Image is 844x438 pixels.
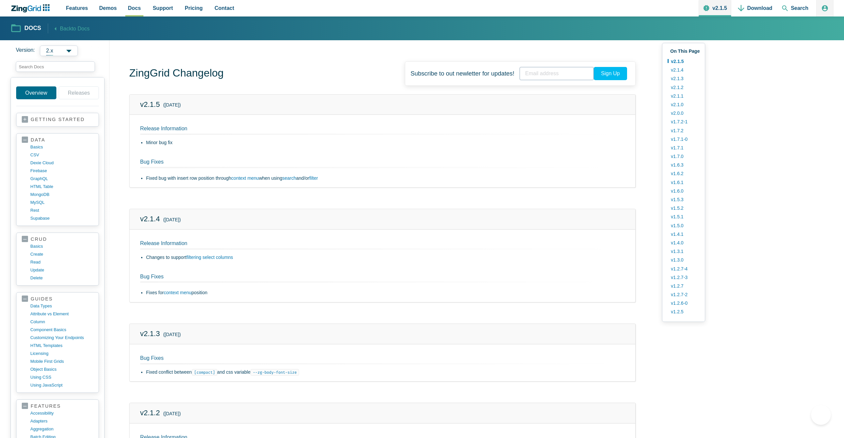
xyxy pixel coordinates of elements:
[22,137,93,143] a: data
[11,4,53,13] a: ZingChart Logo. Click to return to the homepage
[668,238,700,247] a: v1.4.0
[22,296,93,302] a: guides
[146,139,625,147] li: Minor bug fix
[22,236,93,242] a: crud
[30,175,93,183] a: GraphQL
[163,216,181,224] small: ([DATE])
[146,174,625,182] li: Fixed bug with insert row position through when using and/or
[48,24,90,33] a: Backto Docs
[520,67,594,80] input: Email address
[668,282,700,290] a: v1.2.7
[153,4,173,13] span: Support
[132,273,617,285] h2: Bug Fixes
[668,187,700,195] a: v1.6.0
[668,265,700,273] a: v1.2.7-4
[30,425,93,433] a: aggregation
[30,143,93,151] a: basics
[30,310,93,318] a: Attribute vs Element
[668,135,700,143] a: v1.7.1-0
[128,4,141,13] span: Docs
[30,318,93,326] a: column
[140,240,625,250] h2: Release Information
[668,117,700,126] a: v1.7.2-1
[668,57,700,66] a: v2.1.5
[282,175,296,181] a: search
[668,273,700,282] a: v1.2.7-3
[668,178,700,187] a: v1.6.1
[215,4,234,13] span: Contact
[140,329,160,338] a: v2.1.3
[192,369,217,376] code: [compact]
[668,161,700,169] a: v1.6.3
[16,86,56,99] a: Overview
[668,152,700,161] a: v1.7.0
[30,191,93,199] a: MongoDB
[146,254,625,262] li: Changes to support
[16,46,104,56] label: Versions
[22,116,93,123] a: getting started
[16,46,35,56] span: Version:
[163,331,181,339] small: ([DATE])
[146,368,625,376] li: Fixed conflict between and css variable
[594,67,627,80] span: Sign Up
[30,242,93,250] a: basics
[30,381,93,389] a: using JavaScript
[129,66,224,81] h1: ZingGrid Changelog
[30,151,93,159] a: CSV
[251,369,299,376] code: --zg-body-font-size
[30,183,93,191] a: HTML table
[72,26,89,32] span: to Docs
[30,199,93,206] a: MySQL
[30,342,93,350] a: HTML templates
[30,302,93,310] a: data types
[140,100,160,109] a: v2.1.5
[59,86,99,99] a: Releases
[163,410,181,418] small: ([DATE])
[60,24,90,33] span: Back
[668,100,700,109] a: v2.1.0
[192,369,217,375] a: [compact]
[99,4,117,13] span: Demos
[668,74,700,83] a: v2.1.3
[668,143,700,152] a: v1.7.1
[309,175,318,181] a: filter
[668,247,700,256] a: v1.3.1
[24,25,41,31] strong: Docs
[30,358,93,365] a: mobile first grids
[30,167,93,175] a: firebase
[30,214,93,222] a: supabase
[30,159,93,167] a: dexie cloud
[146,289,625,297] li: Fixes for position
[140,409,160,417] a: v2.1.2
[30,266,93,274] a: update
[231,175,259,181] a: context menu
[668,299,700,307] a: v1.2.6-0
[132,159,617,171] h2: Bug Fixes
[668,307,700,316] a: v1.2.5
[668,66,700,74] a: v2.1.4
[668,221,700,230] a: v1.5.0
[140,125,625,135] h2: Release Information
[668,92,700,100] a: v2.1.1
[202,255,233,260] a: select columns
[30,274,93,282] a: delete
[163,101,181,109] small: ([DATE])
[811,405,831,425] iframe: Toggle Customer Support
[186,255,201,260] a: filtering
[30,250,93,258] a: create
[668,195,700,204] a: v1.5.3
[30,206,93,214] a: rest
[185,4,203,13] span: Pricing
[30,258,93,266] a: read
[668,204,700,212] a: v1.5.2
[410,67,514,80] span: Subscribe to out newletter for updates!
[668,126,700,135] a: v1.7.2
[668,109,700,117] a: v2.0.0
[30,417,93,425] a: adapters
[30,373,93,381] a: using CSS
[140,215,160,223] a: v2.1.4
